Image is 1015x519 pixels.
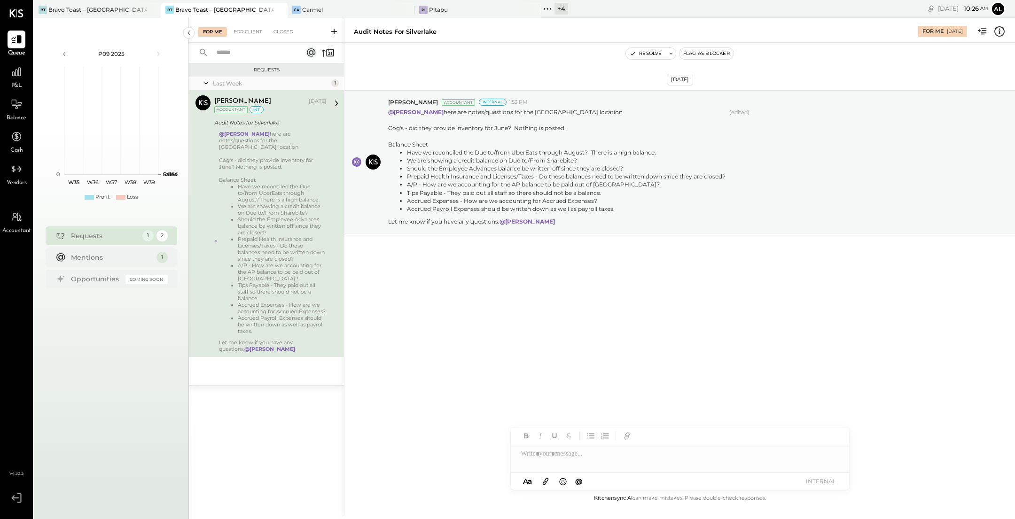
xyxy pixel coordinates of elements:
div: [DATE] [938,4,988,13]
div: Bravo Toast – [GEOGRAPHIC_DATA] [175,6,273,14]
a: Queue [0,31,32,58]
text: W36 [86,179,98,186]
a: P&L [0,63,32,90]
div: 1 [142,230,154,241]
strong: @[PERSON_NAME] [500,218,555,225]
div: BT [165,6,174,14]
button: INTERNAL [802,475,840,488]
div: Internal [479,99,507,106]
div: Coming Soon [125,275,168,284]
text: Sales [163,171,177,178]
a: Balance [0,95,32,123]
li: Should the Employee Advances balance be written off since they are closed? [407,164,726,172]
li: Prepaid Health Insurance and Licenses/Taxes - Do these balances need to be written down since the... [407,172,726,180]
span: [PERSON_NAME] [388,98,438,106]
button: Unordered List [585,430,597,442]
div: Accountant [442,99,475,106]
span: Queue [8,49,25,58]
span: @ [575,477,583,486]
div: Requests [194,67,339,73]
text: W35 [68,179,79,186]
button: Resolve [626,48,665,59]
li: A/P - How are we accounting for the AP balance to be paid out of [GEOGRAPHIC_DATA]? [407,180,726,188]
button: Underline [548,430,561,442]
div: int [250,106,264,113]
li: We are showing a credit balance on Due to/From Sharebite? [238,203,327,216]
span: Accountant [2,227,31,235]
div: Bravo Toast – [GEOGRAPHIC_DATA] [48,6,147,14]
li: Accrued Expenses - How are we accounting for Accrued Expenses? [407,197,726,205]
li: Accrued Payroll Expenses should be written down as well as payroll taxes. [238,315,327,334]
button: Add URL [621,430,633,442]
div: 1 [156,252,168,263]
a: Accountant [0,208,32,235]
a: Cash [0,128,32,155]
li: Should the Employee Advances balance be written off since they are closed? [238,216,327,236]
button: Strikethrough [562,430,575,442]
span: a [528,477,532,486]
div: Requests [71,231,138,240]
div: Audit Notes for Silverlake [214,118,324,127]
div: P09 2025 [71,50,151,58]
div: Audit Notes for Silverlake [354,27,437,36]
strong: @[PERSON_NAME] [244,346,295,352]
div: Pitabu [429,6,448,14]
strong: @[PERSON_NAME] [388,108,444,116]
div: Let me know if you have any questions. [219,339,327,352]
span: Balance [7,114,26,123]
button: Aa [520,476,535,487]
p: here are notes/questions for the [GEOGRAPHIC_DATA] location [388,108,726,225]
button: @ [572,475,586,487]
li: Accrued Payroll Expenses should be written down as well as payroll taxes. [407,205,726,213]
div: Mentions [71,253,152,262]
span: (edited) [729,109,750,225]
div: For Me [922,28,944,35]
li: Tips Payable - They paid out all staff so there should not be a balance. [238,282,327,302]
div: here are notes/questions for the [GEOGRAPHIC_DATA] location [219,131,327,352]
text: 0 [56,171,60,178]
button: Italic [534,430,547,442]
li: We are showing a credit balance on Due to/From Sharebite? [407,156,726,164]
div: Pi [419,6,428,14]
div: Profit [95,194,109,201]
div: Loss [127,194,138,201]
a: Vendors [0,160,32,187]
span: 1:53 PM [509,99,528,106]
div: Carmel [302,6,323,14]
text: W39 [143,179,155,186]
div: Last Week [213,79,329,87]
div: copy link [926,4,936,14]
div: Balance Sheet [388,140,726,148]
button: Ordered List [599,430,611,442]
span: P&L [11,82,22,90]
div: [PERSON_NAME] [214,97,271,106]
div: 2 [156,230,168,241]
div: [DATE] [667,74,693,85]
li: A/P - How are we accounting for the AP balance to be paid out of [GEOGRAPHIC_DATA]? [238,262,327,282]
div: For Client [229,27,267,37]
div: BT [39,6,47,14]
div: [DATE] [947,28,963,35]
li: Prepaid Health Insurance and Licenses/Taxes - Do these balances need to be written down since the... [238,236,327,262]
div: For Me [198,27,227,37]
li: Have we reconciled the Due to/from UberEats through August? There is a high balance. [238,183,327,203]
span: Cash [10,147,23,155]
span: Vendors [7,179,27,187]
li: Accrued Expenses - How are we accounting for Accrued Expenses? [238,302,327,315]
div: Let me know if you have any questions. [388,217,726,225]
div: Balance Sheet [219,177,327,183]
button: Flag as Blocker [679,48,734,59]
div: 1 [331,79,339,87]
button: Bold [520,430,532,442]
strong: @[PERSON_NAME] [219,131,270,137]
button: Al [991,1,1006,16]
div: Opportunities [71,274,121,284]
li: Have we reconciled the Due to/from UberEats through August? There is a high balance. [407,148,726,156]
text: W38 [124,179,136,186]
div: + 4 [554,3,568,15]
div: Closed [269,27,298,37]
div: Cog's - did they provide inventory for June? Nothing is posted. [388,124,726,132]
div: [DATE] [309,98,327,105]
text: W37 [106,179,117,186]
div: Accountant [214,106,248,113]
